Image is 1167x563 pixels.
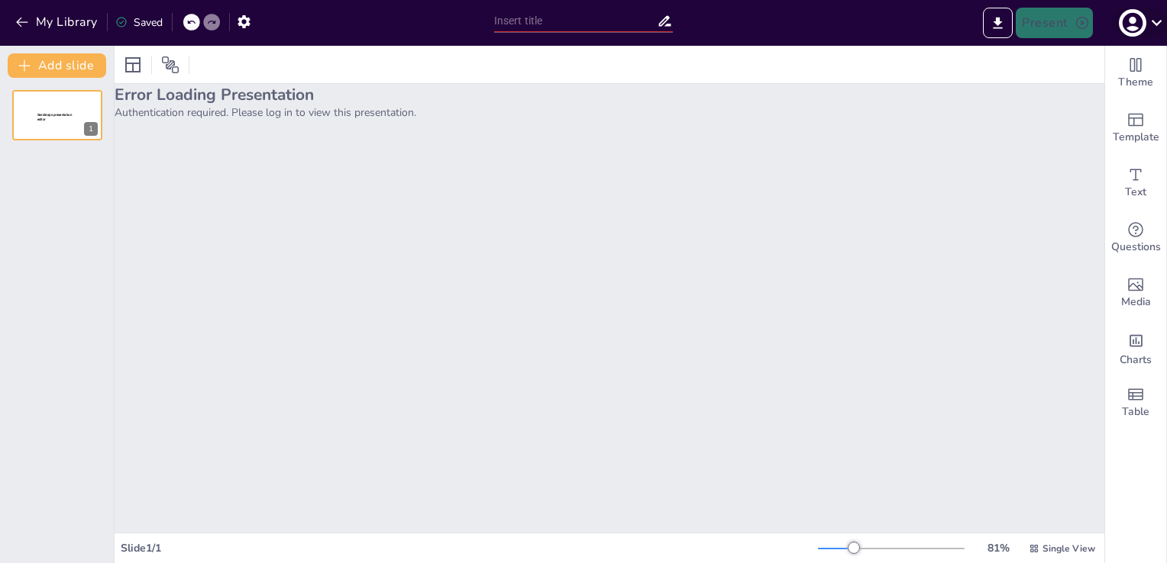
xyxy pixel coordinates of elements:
span: Sendsteps presentation editor [37,113,72,121]
p: Authentication required. Please log in to view this presentation. [115,105,1104,120]
div: 1 [84,122,98,136]
button: Add slide [8,53,106,78]
div: Change the overall theme [1105,46,1166,101]
span: Template [1113,129,1159,146]
input: Insert title [494,10,658,32]
div: Saved [115,15,163,30]
div: 1 [12,90,102,140]
div: 81 % [980,541,1017,555]
div: Get real-time input from your audience [1105,211,1166,265]
button: My Library [11,10,104,34]
span: Media [1121,294,1151,310]
button: Export to PowerPoint [983,8,1013,38]
span: Single View [1043,542,1095,555]
div: Add text boxes [1105,156,1166,211]
span: Table [1122,404,1149,420]
div: Add a table [1105,375,1166,430]
div: Add charts and graphs [1105,320,1166,375]
span: Questions [1111,239,1161,256]
div: Add ready made slides [1105,101,1166,156]
span: Theme [1118,74,1153,91]
span: Charts [1120,352,1152,368]
span: Position [161,56,179,74]
div: Layout [121,53,145,77]
h2: Error Loading Presentation [115,84,1104,105]
button: Present [1016,8,1092,38]
div: Slide 1 / 1 [121,541,818,555]
span: Text [1125,184,1146,201]
div: Add images, graphics, shapes or video [1105,265,1166,320]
